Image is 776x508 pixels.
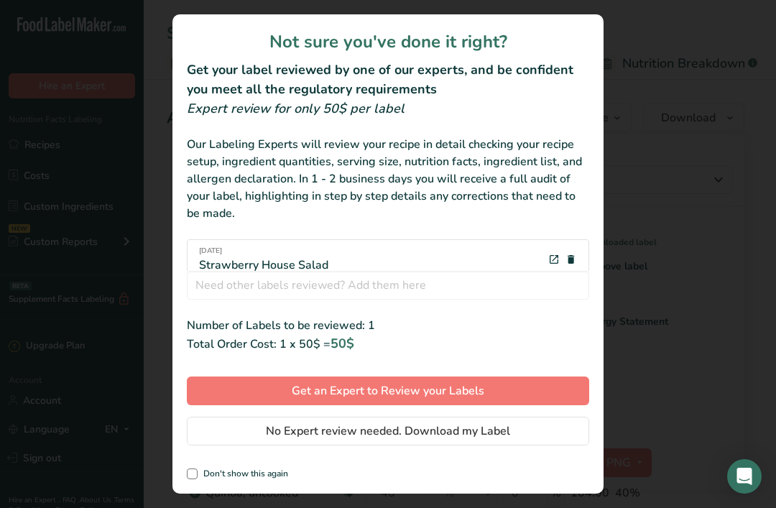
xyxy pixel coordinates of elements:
div: Strawberry House Salad [199,246,328,274]
span: 50$ [331,335,354,352]
h2: Get your label reviewed by one of our experts, and be confident you meet all the regulatory requi... [187,60,589,99]
span: [DATE] [199,246,328,257]
div: Open Intercom Messenger [727,459,762,494]
h1: Not sure you've done it right? [187,29,589,55]
div: Number of Labels to be reviewed: 1 [187,317,589,334]
button: No Expert review needed. Download my Label [187,417,589,445]
span: Don't show this again [198,468,288,479]
div: Total Order Cost: 1 x 50$ = [187,334,589,354]
input: Need other labels reviewed? Add them here [187,271,589,300]
div: Our Labeling Experts will review your recipe in detail checking your recipe setup, ingredient qua... [187,136,589,222]
div: Expert review for only 50$ per label [187,99,589,119]
button: Get an Expert to Review your Labels [187,377,589,405]
span: Get an Expert to Review your Labels [292,382,484,400]
span: No Expert review needed. Download my Label [266,422,510,440]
